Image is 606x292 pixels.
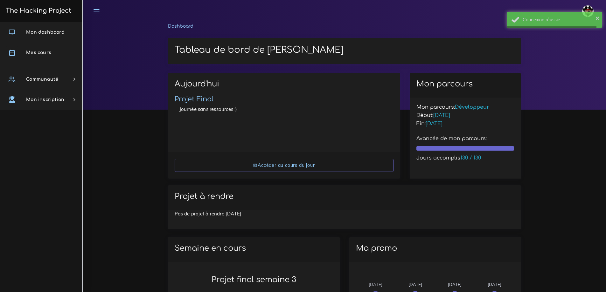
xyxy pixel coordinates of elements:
[26,77,58,82] span: Communauté
[175,159,394,172] a: Accéder au cours du jour
[175,79,394,93] h2: Aujourd'hui
[168,24,193,29] a: Dashboard
[175,95,213,103] a: Projet Final
[488,282,501,287] span: [DATE]
[416,155,514,161] h5: Jours accomplis
[416,79,514,89] h2: Mon parcours
[582,5,594,17] img: avatar
[416,112,514,119] h5: Début:
[175,210,514,218] p: Pas de projet à rendre [DATE]
[26,50,51,55] span: Mes cours
[4,7,71,14] h3: The Hacking Project
[26,30,65,35] span: Mon dashboard
[433,112,450,118] span: [DATE]
[175,45,514,56] h1: Tableau de bord de [PERSON_NAME]
[175,275,333,284] h2: Projet final semaine 3
[416,104,514,110] h5: Mon parcours:
[179,105,389,113] p: Journée sans ressources :)
[523,17,597,23] div: Connexion réussie.
[175,192,514,201] h2: Projet à rendre
[596,15,599,21] button: ×
[455,104,489,110] span: Développeur
[175,244,333,253] h2: Semaine en cours
[426,121,442,126] span: [DATE]
[416,136,514,142] h5: Avancée de mon parcours:
[448,282,462,287] span: [DATE]
[416,121,514,127] h5: Fin:
[26,97,64,102] span: Mon inscription
[460,155,481,161] span: 130 / 130
[356,244,514,253] h2: Ma promo
[369,282,382,287] span: [DATE]
[408,282,422,287] span: [DATE]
